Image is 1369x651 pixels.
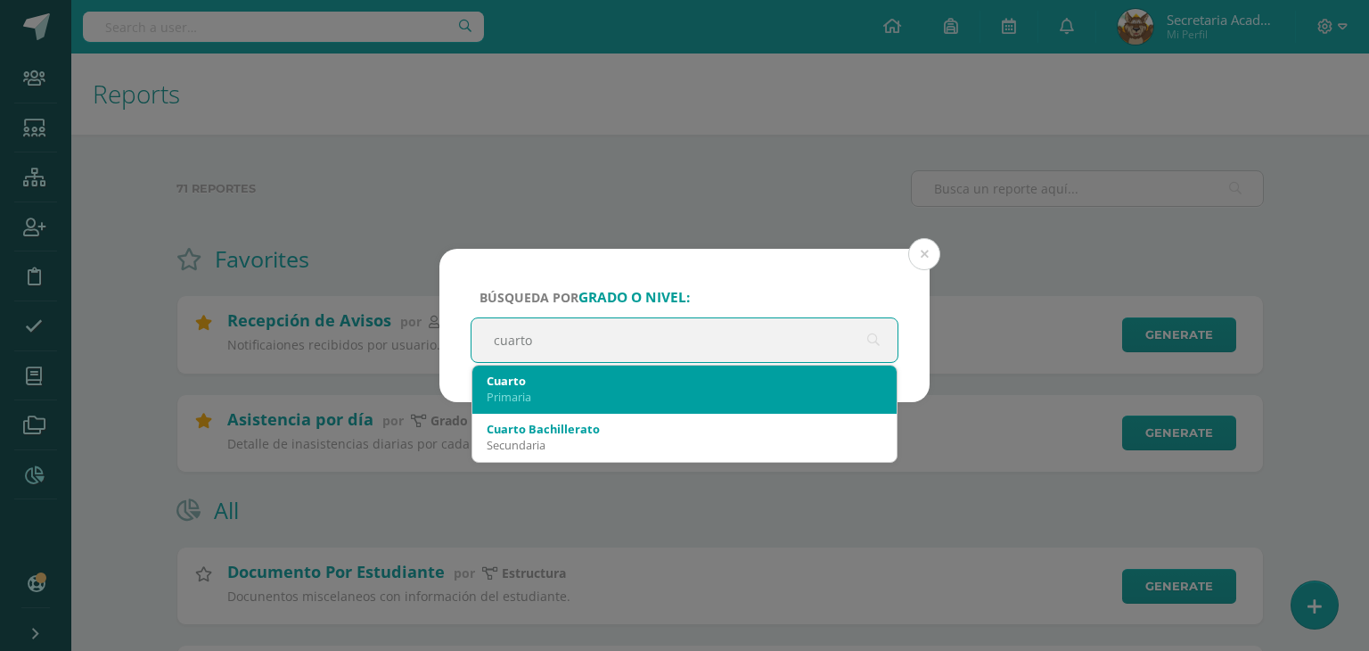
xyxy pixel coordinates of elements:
[487,437,882,453] div: Secundaria
[908,238,940,270] button: Close (Esc)
[471,318,898,362] input: ej. Primero primaria, etc.
[480,289,690,306] span: Búsqueda por
[487,421,882,437] div: Cuarto Bachillerato
[487,373,882,389] div: Cuarto
[487,389,882,405] div: Primaria
[578,288,690,307] strong: grado o nivel:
